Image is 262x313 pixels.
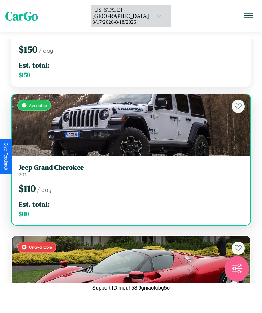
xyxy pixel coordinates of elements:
[19,43,37,56] span: $ 150
[19,71,30,79] span: $ 150
[19,172,29,178] span: 2014
[5,8,38,25] span: CarGo
[29,103,47,108] span: Available
[39,47,53,54] span: / day
[19,163,243,172] h3: Jeep Grand Cherokee
[92,7,149,19] div: [US_STATE][GEOGRAPHIC_DATA]
[3,143,8,170] div: Give Feedback
[37,186,51,193] span: / day
[19,210,29,218] span: $ 110
[19,163,243,178] a: Jeep Grand Cherokee2014
[19,182,36,195] span: $ 110
[29,245,52,250] span: Unavailable
[19,199,50,209] span: Est. total:
[19,60,50,70] span: Est. total:
[92,283,170,292] p: Support ID: meuh58i9gniaofobg5o
[92,19,149,25] div: 8 / 17 / 2026 - 8 / 18 / 2026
